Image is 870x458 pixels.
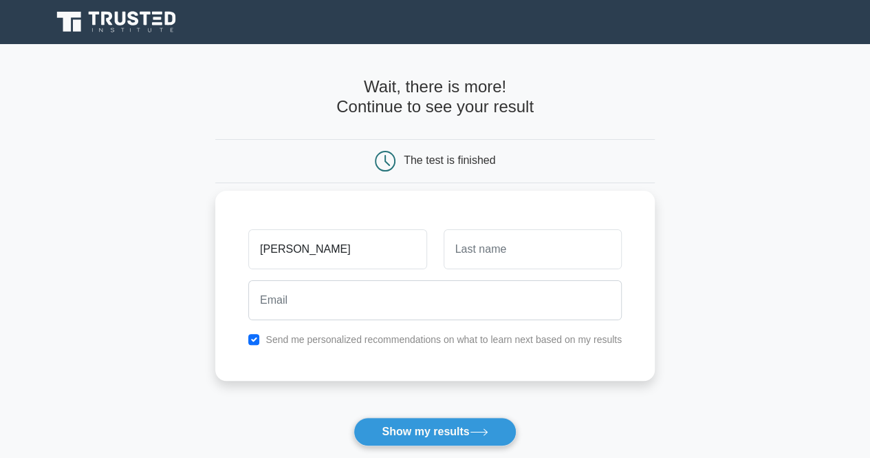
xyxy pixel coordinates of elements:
[354,417,516,446] button: Show my results
[444,229,622,269] input: Last name
[215,77,655,117] h4: Wait, there is more! Continue to see your result
[265,334,622,345] label: Send me personalized recommendations on what to learn next based on my results
[248,280,622,320] input: Email
[248,229,426,269] input: First name
[404,154,495,166] div: The test is finished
